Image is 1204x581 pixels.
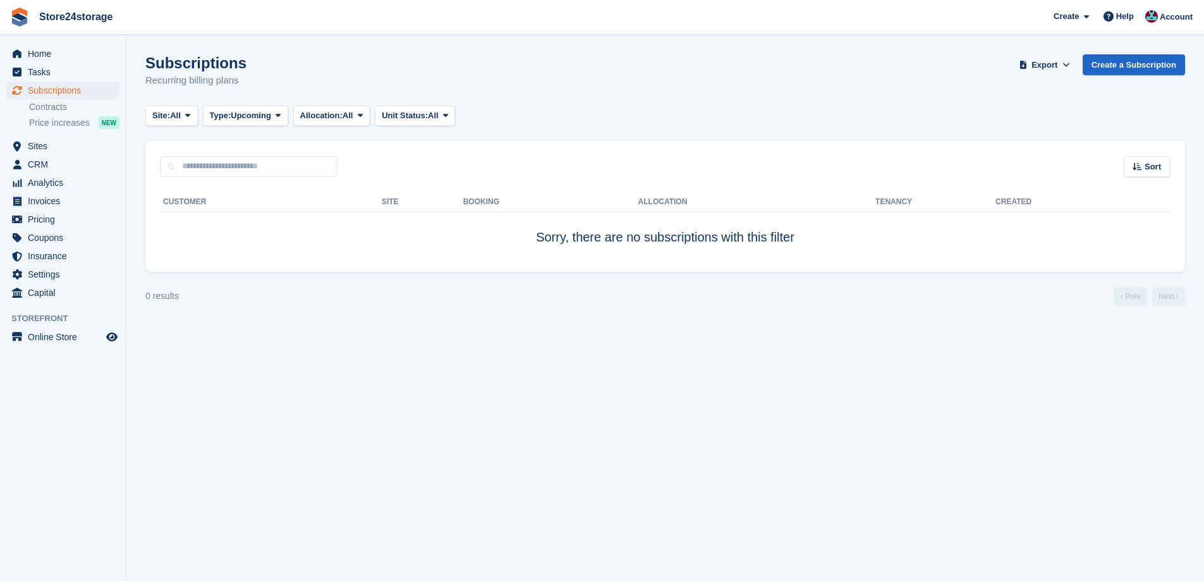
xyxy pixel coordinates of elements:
[1114,287,1147,306] a: Previous
[300,109,343,122] span: Allocation:
[1145,161,1161,173] span: Sort
[145,106,198,126] button: Site: All
[1017,54,1073,75] button: Export
[6,247,119,265] a: menu
[28,247,104,265] span: Insurance
[6,328,119,346] a: menu
[1083,54,1185,75] a: Create a Subscription
[29,116,119,130] a: Price increases NEW
[1116,10,1134,23] span: Help
[34,6,118,27] a: Store24storage
[382,109,428,122] span: Unit Status:
[28,266,104,283] span: Settings
[104,329,119,345] a: Preview store
[6,192,119,210] a: menu
[152,109,170,122] span: Site:
[875,192,920,212] th: Tenancy
[29,117,90,129] span: Price increases
[1152,287,1185,306] a: Next
[99,116,119,129] div: NEW
[28,192,104,210] span: Invoices
[231,109,271,122] span: Upcoming
[28,211,104,228] span: Pricing
[28,156,104,173] span: CRM
[6,211,119,228] a: menu
[28,328,104,346] span: Online Store
[6,284,119,302] a: menu
[995,192,1170,212] th: Created
[11,312,126,325] span: Storefront
[170,109,181,122] span: All
[1160,11,1193,23] span: Account
[161,192,382,212] th: Customer
[428,109,439,122] span: All
[6,174,119,192] a: menu
[28,137,104,155] span: Sites
[28,284,104,302] span: Capital
[28,63,104,81] span: Tasks
[28,45,104,63] span: Home
[145,54,246,71] h1: Subscriptions
[145,290,179,303] div: 0 results
[1145,10,1158,23] img: George
[145,73,246,88] p: Recurring billing plans
[6,229,119,247] a: menu
[375,106,455,126] button: Unit Status: All
[28,229,104,247] span: Coupons
[1031,59,1057,71] span: Export
[10,8,29,27] img: stora-icon-8386f47178a22dfd0bd8f6a31ec36ba5ce8667c1dd55bd0f319d3a0aa187defe.svg
[6,266,119,283] a: menu
[6,63,119,81] a: menu
[6,82,119,99] a: menu
[28,82,104,99] span: Subscriptions
[203,106,288,126] button: Type: Upcoming
[382,192,463,212] th: Site
[6,137,119,155] a: menu
[536,230,794,244] span: Sorry, there are no subscriptions with this filter
[1054,10,1079,23] span: Create
[293,106,370,126] button: Allocation: All
[6,45,119,63] a: menu
[463,192,638,212] th: Booking
[1112,287,1188,306] nav: Page
[638,192,876,212] th: Allocation
[210,109,231,122] span: Type:
[6,156,119,173] a: menu
[343,109,353,122] span: All
[28,174,104,192] span: Analytics
[29,101,119,113] a: Contracts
